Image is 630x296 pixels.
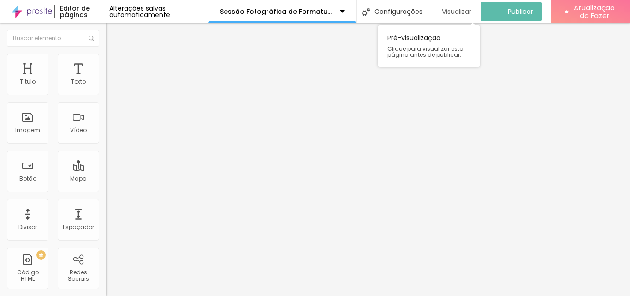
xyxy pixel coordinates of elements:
[428,2,481,21] button: Visualizar
[89,36,94,41] img: Ícone
[70,126,87,134] font: Vídeo
[106,23,630,296] iframe: Editor
[17,268,39,283] font: Código HTML
[362,8,370,16] img: Ícone
[220,7,335,16] font: Sessão Fotográfica de Formatura
[508,7,533,16] font: Publicar
[71,78,86,85] font: Texto
[18,223,37,231] font: Divisor
[20,78,36,85] font: Título
[387,45,464,59] font: Clique para visualizar esta página antes de publicar.
[109,4,170,19] font: Alterações salvas automaticamente
[68,268,89,283] font: Redes Sociais
[7,30,99,47] input: Buscar elemento
[481,2,542,21] button: Publicar
[70,175,87,182] font: Mapa
[374,7,422,16] font: Configurações
[63,223,94,231] font: Espaçador
[442,7,471,16] font: Visualizar
[60,4,90,19] font: Editor de páginas
[387,33,440,42] font: Pré-visualização
[15,126,40,134] font: Imagem
[574,3,615,20] font: Atualização do Fazer
[19,175,36,182] font: Botão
